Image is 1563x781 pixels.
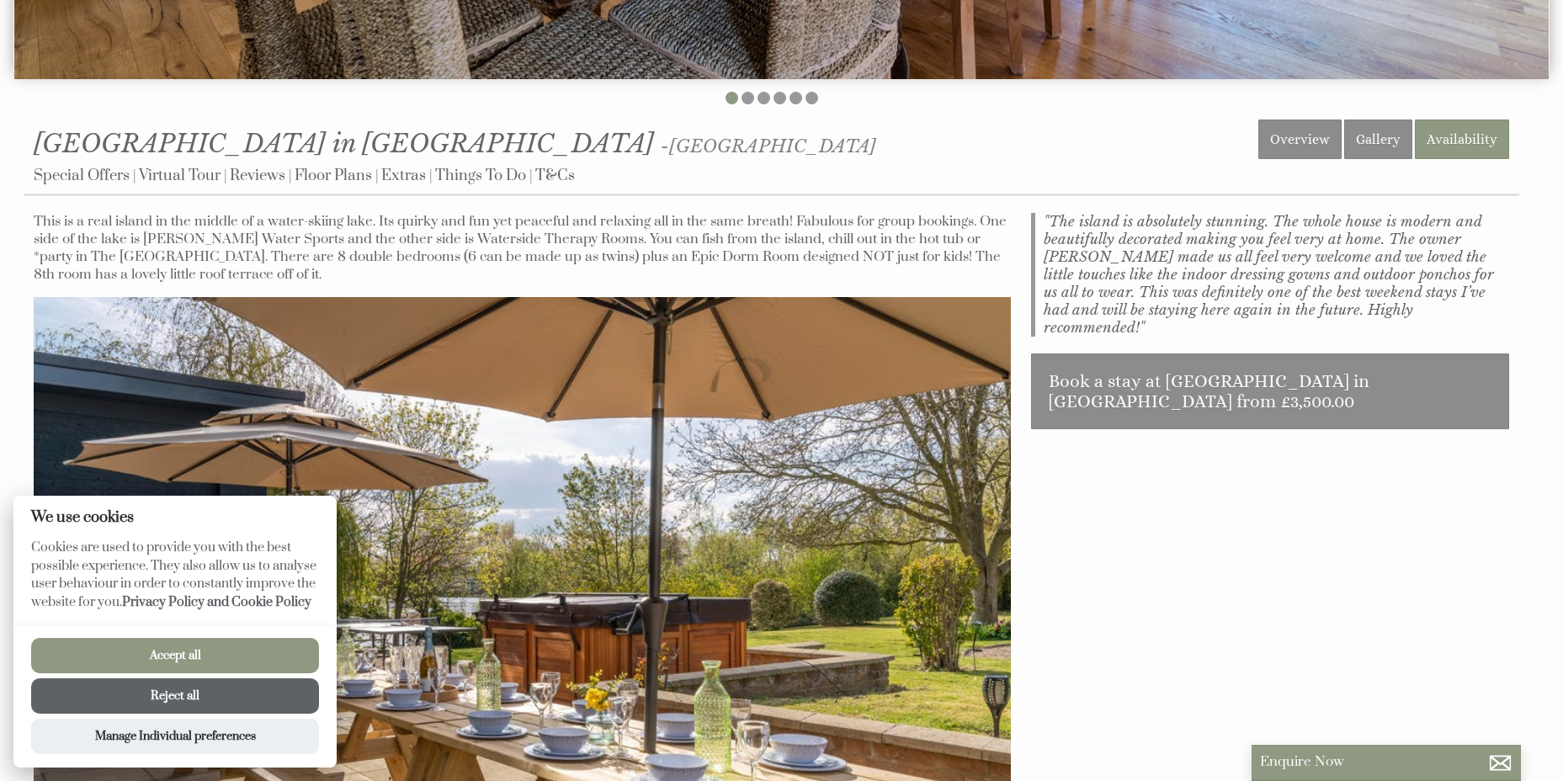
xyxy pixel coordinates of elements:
[535,166,575,185] a: T&Cs
[435,166,526,185] a: Things To Do
[295,166,372,185] a: Floor Plans
[13,539,337,624] p: Cookies are used to provide you with the best possible experience. They also allow us to analyse ...
[31,678,319,714] button: Reject all
[31,719,319,754] button: Manage Individual preferences
[122,594,311,610] a: Privacy Policy and Cookie Policy
[381,166,426,185] a: Extras
[13,509,337,525] h2: We use cookies
[1260,753,1512,771] p: Enquire Now
[34,213,1011,284] p: This is a real island in the middle of a water-skiing lake. Its quirky and fun yet peaceful and r...
[1031,353,1509,429] a: Book a stay at [GEOGRAPHIC_DATA] in [GEOGRAPHIC_DATA] from £3,500.00
[139,166,221,185] a: Virtual Tour
[1258,120,1342,159] a: Overview
[230,166,285,185] a: Reviews
[669,135,876,157] a: [GEOGRAPHIC_DATA]
[34,166,130,185] a: Special Offers
[1415,120,1509,159] a: Availability
[1344,120,1412,159] a: Gallery
[661,135,876,157] span: -
[34,128,661,159] a: [GEOGRAPHIC_DATA] in [GEOGRAPHIC_DATA]
[31,638,319,673] button: Accept all
[34,128,654,159] span: [GEOGRAPHIC_DATA] in [GEOGRAPHIC_DATA]
[1031,213,1509,337] blockquote: "The island is absolutely stunning. The whole house is modern and beautifully decorated making yo...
